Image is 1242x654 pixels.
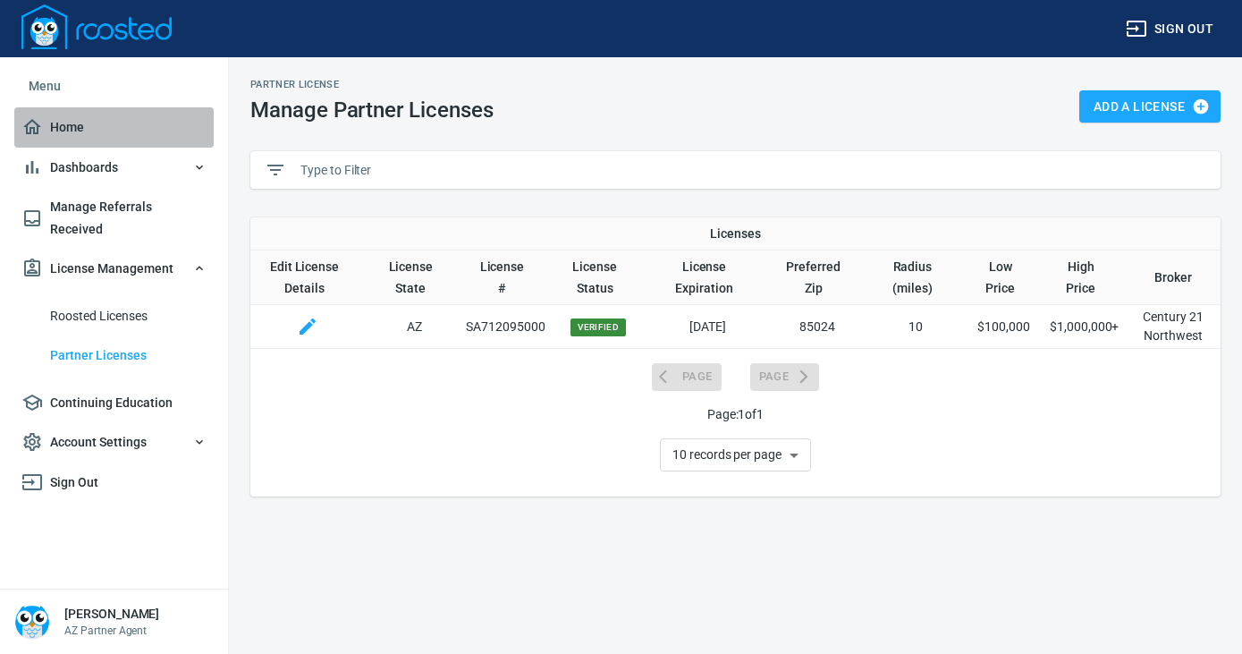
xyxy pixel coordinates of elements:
[1043,318,1126,336] p: $1,000,000+
[21,4,172,49] img: Logo
[965,318,1043,336] p: $100,000
[1094,96,1206,118] span: Add a License
[14,422,214,463] button: Account Settings
[50,305,207,327] span: Roosted Licenses
[250,217,1221,251] th: Licenses
[867,318,965,336] p: 10
[14,249,214,289] button: License Management
[1119,13,1221,46] button: Sign out
[463,318,548,336] p: SA712095000
[1166,573,1229,641] iframe: Chat
[1126,308,1221,345] p: Century 21 Northwest
[21,392,207,414] span: Continuing Education
[649,318,767,336] p: [DATE]
[1043,251,1126,305] th: Toggle SortBy
[766,318,866,336] p: 85024
[21,196,207,240] span: Manage Referrals Received
[649,251,767,305] th: Toggle SortBy
[14,107,214,148] a: Home
[21,157,207,179] span: Dashboards
[14,604,50,640] img: Person
[21,116,207,139] span: Home
[766,251,866,305] th: Toggle SortBy
[14,64,214,107] li: Menu
[250,79,494,90] h2: Partner License
[64,623,159,639] p: AZ Partner Agent
[14,148,214,188] button: Dashboards
[867,251,965,305] th: Toggle SortBy
[21,258,207,280] span: License Management
[366,251,463,305] th: Toggle SortBy
[250,405,1221,424] p: Page: 1 of 1
[570,319,626,336] span: Verified
[250,251,366,305] th: Edit License Details
[1126,18,1213,40] span: Sign out
[463,251,548,305] th: Toggle SortBy
[14,463,214,503] a: Sign Out
[50,344,207,367] span: Partner Licenses
[14,383,214,423] a: Continuing Education
[366,318,463,336] p: AZ
[14,296,214,336] a: Roosted Licenses
[21,431,207,454] span: Account Settings
[1126,251,1221,305] th: Toggle SortBy
[64,605,159,623] h6: [PERSON_NAME]
[14,335,214,376] a: Partner Licenses
[1079,90,1221,123] button: Add a License
[548,251,648,305] th: Toggle SortBy
[300,157,1206,183] input: Type to Filter
[21,471,207,494] span: Sign Out
[14,187,214,249] a: Manage Referrals Received
[250,98,494,123] h1: Manage Partner Licenses
[965,251,1043,305] th: Toggle SortBy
